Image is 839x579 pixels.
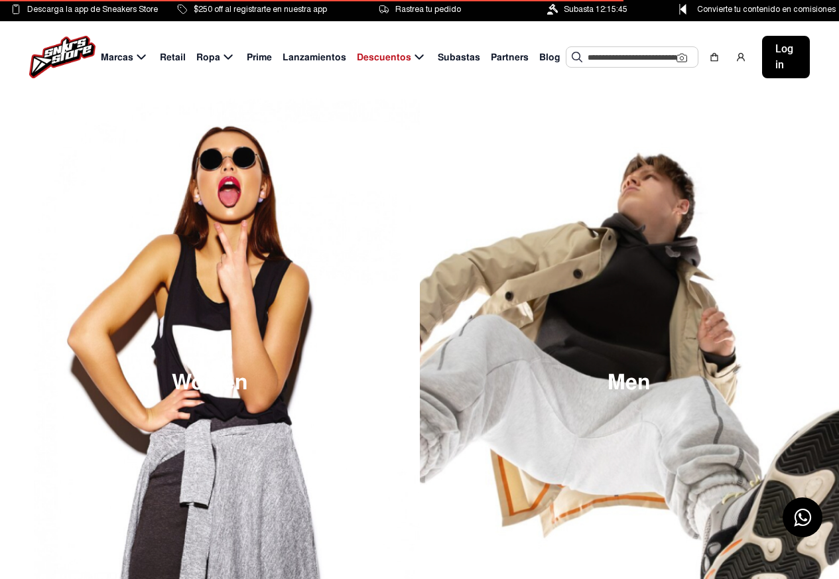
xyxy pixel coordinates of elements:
span: Log in [775,41,797,73]
span: Prime [247,50,272,64]
img: logo [29,36,96,78]
img: Cámara [677,52,687,63]
span: Convierte tu contenido en comisiones [697,2,836,17]
span: Subastas [438,50,480,64]
span: Subasta 12:15:45 [564,2,627,17]
span: Descuentos [357,50,411,64]
span: $250 off al registrarte en nuestra app [194,2,327,17]
img: user [736,52,746,62]
span: Marcas [101,50,133,64]
span: Women [172,372,248,393]
span: Retail [160,50,186,64]
span: Partners [491,50,529,64]
span: Descarga la app de Sneakers Store [27,2,158,17]
img: Control Point Icon [675,4,691,15]
span: Blog [539,50,560,64]
img: shopping [709,52,720,62]
span: Ropa [196,50,220,64]
img: Buscar [572,52,582,62]
span: Rastrea tu pedido [395,2,461,17]
span: Lanzamientos [283,50,346,64]
span: Men [608,372,651,393]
